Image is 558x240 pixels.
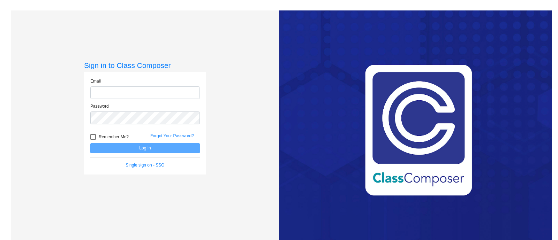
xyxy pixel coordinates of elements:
[90,78,101,84] label: Email
[99,133,129,141] span: Remember Me?
[126,163,164,168] a: Single sign on - SSO
[90,103,109,109] label: Password
[150,133,194,138] a: Forgot Your Password?
[84,61,206,70] h3: Sign in to Class Composer
[90,143,200,153] button: Log In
